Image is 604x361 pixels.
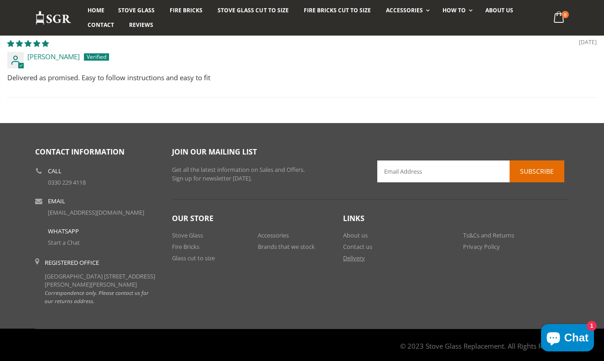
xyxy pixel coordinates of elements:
a: Privacy Policy [463,242,500,251]
a: Fire Bricks [163,3,209,18]
a: Contact us [343,242,372,251]
span: Reviews [129,21,153,29]
em: Correspondence only. Please contact us for our returns address. [45,289,149,304]
span: Contact [88,21,114,29]
span: [PERSON_NAME] [27,52,80,61]
input: Email Address [377,160,564,182]
p: Delivered as promised. Easy to follow instructions and easy to fit [7,73,597,83]
a: Contact [81,18,121,32]
span: Stove Glass [118,6,155,14]
a: Reviews [122,18,160,32]
a: Delivery [343,254,365,262]
a: Stove Glass Cut To Size [211,3,295,18]
span: Fire Bricks Cut To Size [304,6,371,14]
address: © 2023 Stove Glass Replacement. All Rights Reserved. [400,337,569,355]
div: [GEOGRAPHIC_DATA] [STREET_ADDRESS][PERSON_NAME][PERSON_NAME] [45,258,158,305]
span: Accessories [386,6,423,14]
a: Stove Glass [111,3,161,18]
a: [EMAIL_ADDRESS][DOMAIN_NAME] [48,208,144,217]
a: Start a Chat [48,238,80,247]
a: 0 [550,9,569,27]
b: WhatsApp [48,228,79,234]
span: Join our mailing list [172,147,257,157]
a: Glass cut to size [172,254,215,262]
span: 0 [562,11,569,18]
a: Stove Glass [172,231,203,239]
b: Call [48,168,62,174]
span: How To [443,6,466,14]
a: How To [436,3,477,18]
span: Fire Bricks [170,6,203,14]
span: Our Store [172,213,213,223]
a: Ts&Cs and Returns [463,231,514,239]
span: Links [343,213,364,223]
a: Accessories [379,3,434,18]
inbox-online-store-chat: Shopify online store chat [538,324,597,354]
a: Home [81,3,111,18]
a: Fire Bricks [172,242,199,251]
span: 5 star review [7,39,49,48]
span: [DATE] [579,39,597,46]
a: About us [343,231,368,239]
a: About us [479,3,520,18]
b: Registered Office [45,258,99,267]
span: Home [88,6,104,14]
b: Email [48,198,65,204]
a: Brands that we stock [258,242,315,251]
img: Stove Glass Replacement [35,10,72,26]
p: Get all the latest information on Sales and Offers. Sign up for newsletter [DATE]. [172,165,364,183]
span: Contact Information [35,147,125,157]
a: Accessories [258,231,289,239]
span: Stove Glass Cut To Size [218,6,288,14]
span: About us [485,6,513,14]
a: 0330 229 4118 [48,178,86,186]
a: Fire Bricks Cut To Size [297,3,378,18]
button: Subscribe [510,160,564,182]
